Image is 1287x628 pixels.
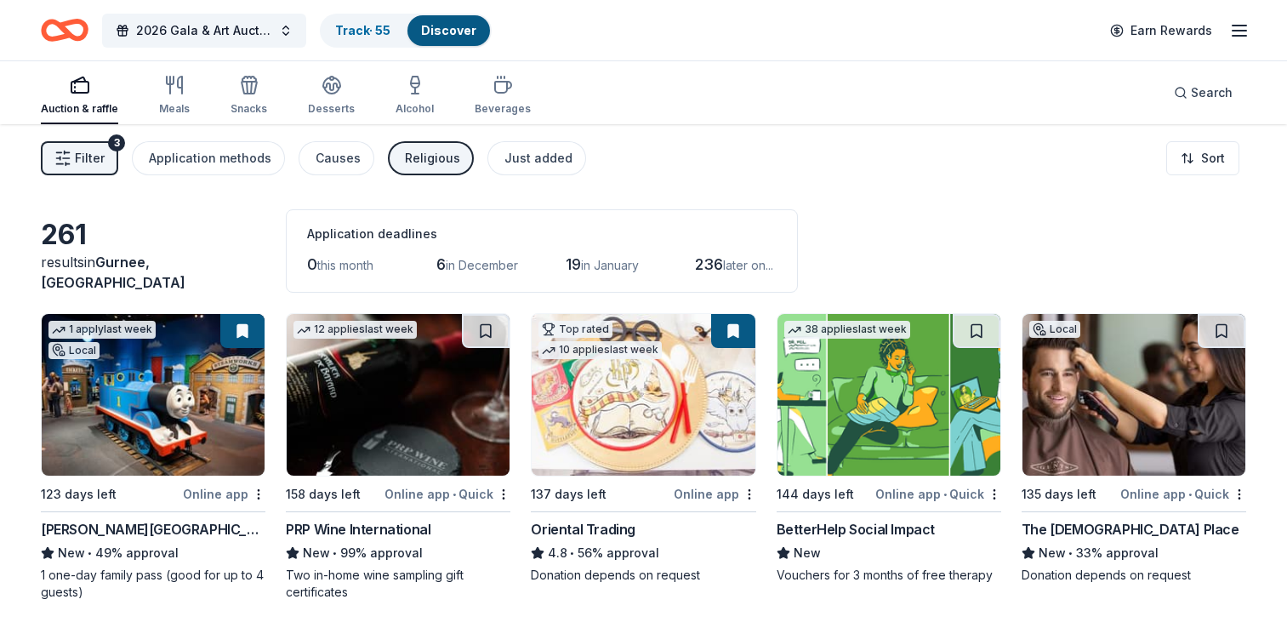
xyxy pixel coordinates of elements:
span: Gurnee, [GEOGRAPHIC_DATA] [41,254,185,291]
span: 4.8 [548,543,567,563]
button: Meals [159,68,190,124]
div: 38 applies last week [784,321,910,339]
img: Image for The Gents Place [1022,314,1245,476]
div: 144 days left [777,484,854,505]
span: this month [317,258,373,272]
span: • [1188,488,1192,501]
button: Desserts [308,68,355,124]
span: • [1068,546,1073,560]
div: BetterHelp Social Impact [777,519,935,540]
button: Causes [299,141,374,175]
span: • [453,488,456,501]
span: in December [446,258,518,272]
div: Online app [183,483,265,505]
span: Sort [1201,148,1225,168]
div: Beverages [475,102,531,116]
div: 12 applies last week [293,321,417,339]
img: Image for Kohl Children's Museum [42,314,265,476]
button: Beverages [475,68,531,124]
span: • [88,546,92,560]
span: in [41,254,185,291]
img: Image for PRP Wine International [287,314,510,476]
div: 261 [41,218,265,252]
span: • [333,546,338,560]
div: 56% approval [531,543,755,563]
div: Local [1029,321,1080,338]
a: Image for Oriental TradingTop rated10 applieslast week137 days leftOnline appOriental Trading4.8•... [531,313,755,584]
a: Image for PRP Wine International12 applieslast week158 days leftOnline app•QuickPRP Wine Internat... [286,313,510,601]
div: results [41,252,265,293]
span: New [1039,543,1066,563]
span: in January [581,258,639,272]
span: 6 [436,255,446,273]
div: [PERSON_NAME][GEOGRAPHIC_DATA] [41,519,265,540]
button: Alcohol [396,68,434,124]
a: Track· 55 [335,23,390,37]
div: 135 days left [1022,484,1096,505]
button: Auction & raffle [41,68,118,124]
div: Donation depends on request [531,567,755,584]
div: Online app Quick [384,483,510,505]
img: Image for Oriental Trading [532,314,755,476]
span: 236 [695,255,723,273]
button: Search [1160,76,1246,110]
div: Top rated [538,321,612,338]
div: Desserts [308,102,355,116]
div: Application methods [149,148,271,168]
div: 10 applies last week [538,341,662,359]
div: Vouchers for 3 months of free therapy [777,567,1001,584]
div: Religious [405,148,460,168]
span: Filter [75,148,105,168]
a: Image for BetterHelp Social Impact38 applieslast week144 days leftOnline app•QuickBetterHelp Soci... [777,313,1001,584]
button: 2026 Gala & Art Auction [102,14,306,48]
div: 49% approval [41,543,265,563]
span: New [303,543,330,563]
div: 33% approval [1022,543,1246,563]
div: Alcohol [396,102,434,116]
div: Causes [316,148,361,168]
span: 0 [307,255,317,273]
div: Local [48,342,100,359]
button: Filter3 [41,141,118,175]
span: New [58,543,85,563]
div: 137 days left [531,484,606,505]
div: 1 one-day family pass (good for up to 4 guests) [41,567,265,601]
span: 2026 Gala & Art Auction [136,20,272,41]
div: PRP Wine International [286,519,430,540]
div: Online app Quick [1120,483,1246,505]
div: 158 days left [286,484,361,505]
div: 99% approval [286,543,510,563]
div: 123 days left [41,484,117,505]
a: Image for The Gents PlaceLocal135 days leftOnline app•QuickThe [DEMOGRAPHIC_DATA] PlaceNew•33% ap... [1022,313,1246,584]
button: Application methods [132,141,285,175]
button: Sort [1166,141,1239,175]
div: Application deadlines [307,224,777,244]
div: Online app [674,483,756,505]
div: Just added [504,148,572,168]
span: later on... [723,258,773,272]
div: Oriental Trading [531,519,635,540]
a: Discover [421,23,476,37]
span: Search [1191,83,1233,103]
span: • [943,488,947,501]
a: Earn Rewards [1100,15,1222,46]
div: Snacks [231,102,267,116]
div: 1 apply last week [48,321,156,339]
div: The [DEMOGRAPHIC_DATA] Place [1022,519,1239,540]
button: Snacks [231,68,267,124]
button: Just added [487,141,586,175]
span: 19 [566,255,581,273]
div: Two in-home wine sampling gift certificates [286,567,510,601]
a: Image for Kohl Children's Museum1 applylast weekLocal123 days leftOnline app[PERSON_NAME][GEOGRAP... [41,313,265,601]
div: Donation depends on request [1022,567,1246,584]
div: 3 [108,134,125,151]
img: Image for BetterHelp Social Impact [777,314,1000,476]
a: Home [41,10,88,50]
span: New [794,543,821,563]
button: Religious [388,141,474,175]
div: Auction & raffle [41,102,118,116]
div: Online app Quick [875,483,1001,505]
button: Track· 55Discover [320,14,492,48]
span: • [571,546,575,560]
div: Meals [159,102,190,116]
